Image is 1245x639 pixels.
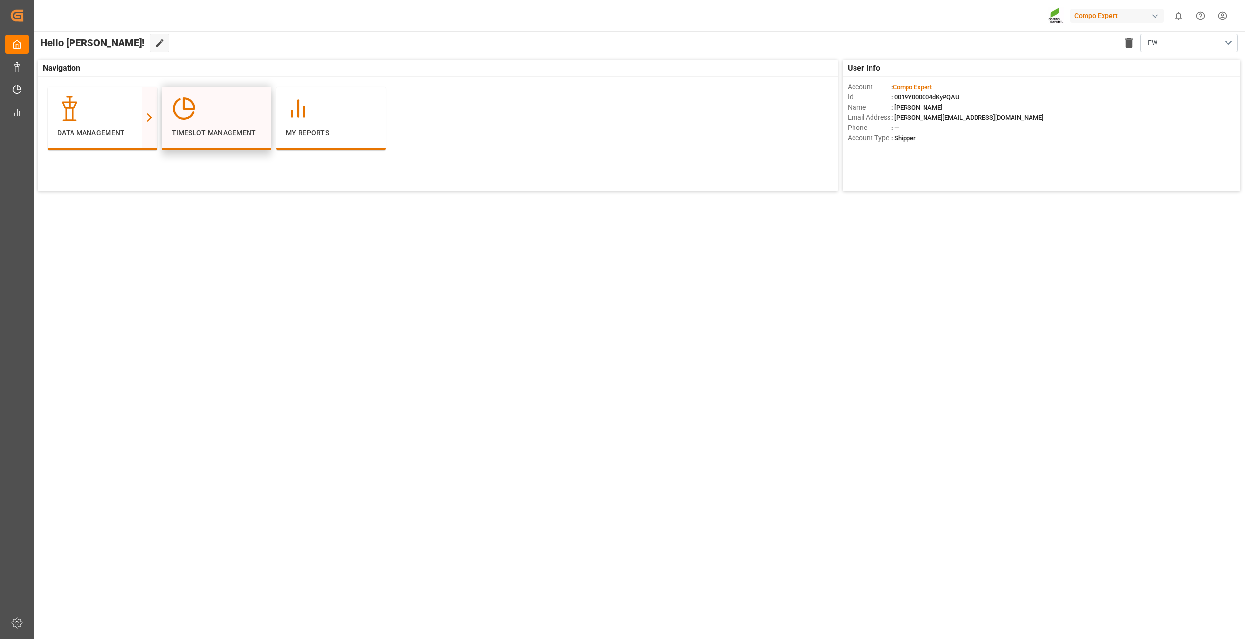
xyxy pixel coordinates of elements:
p: My Reports [286,128,376,138]
span: : — [891,124,899,131]
span: Account [848,82,891,92]
button: show 0 new notifications [1168,5,1190,27]
span: : [891,83,932,91]
span: Account Type [848,133,891,143]
p: Data Management [57,128,147,138]
span: Name [848,102,891,112]
span: Id [848,92,891,102]
span: Phone [848,123,891,133]
span: Email Address [848,112,891,123]
span: : [PERSON_NAME][EMAIL_ADDRESS][DOMAIN_NAME] [891,114,1044,121]
p: Timeslot Management [172,128,262,138]
span: Compo Expert [893,83,932,91]
span: FW [1148,38,1157,48]
button: open menu [1140,34,1238,52]
span: Hello [PERSON_NAME]! [40,34,145,52]
button: Help Center [1190,5,1211,27]
span: : [PERSON_NAME] [891,104,943,111]
span: : Shipper [891,134,916,142]
span: : 0019Y000004dKyPQAU [891,93,960,101]
span: User Info [848,62,880,74]
img: Screenshot%202023-09-29%20at%2010.02.21.png_1712312052.png [1048,7,1064,24]
span: Navigation [43,62,80,74]
div: Compo Expert [1070,9,1164,23]
button: Compo Expert [1070,6,1168,25]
